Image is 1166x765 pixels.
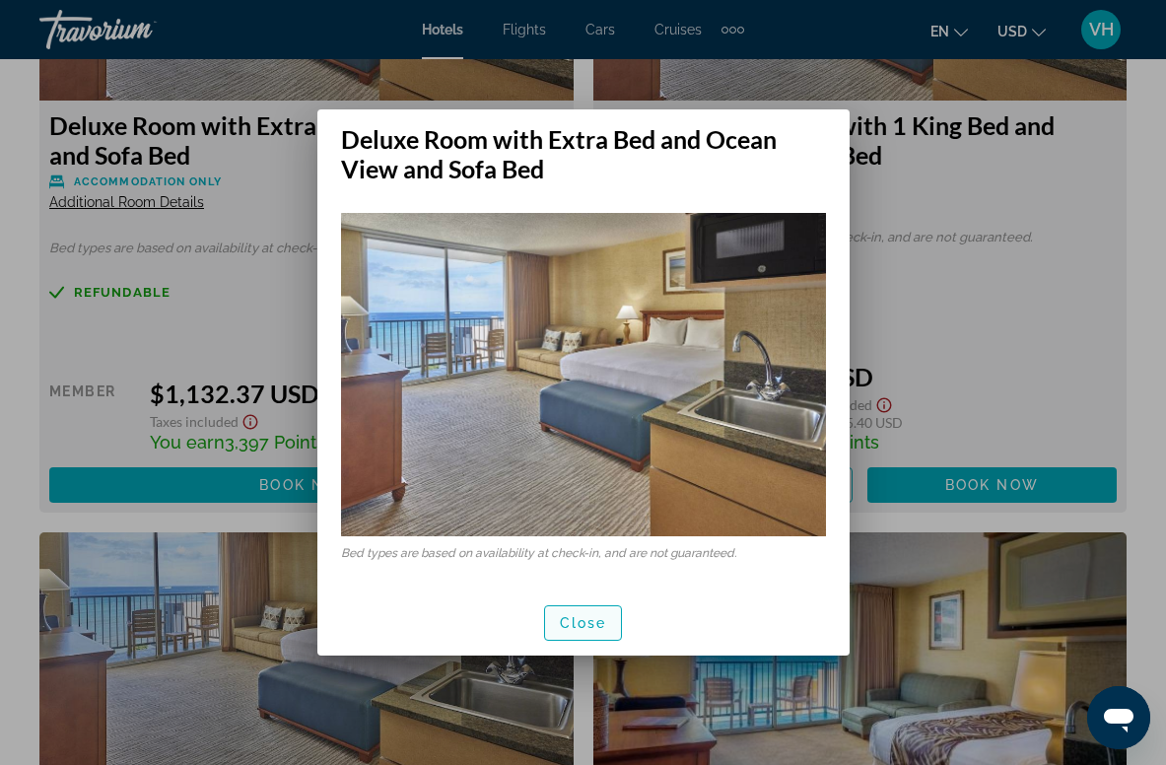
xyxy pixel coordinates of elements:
p: Bed types are based on availability at check-in, and are not guaranteed. [341,546,826,560]
button: Close [544,605,623,641]
img: c43f465f-e251-4859-b668-f9fe1e961591.jpeg [341,213,826,536]
h2: Deluxe Room with Extra Bed and Ocean View and Sofa Bed [317,109,850,183]
span: Close [560,615,607,631]
iframe: Button to launch messaging window [1087,686,1150,749]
